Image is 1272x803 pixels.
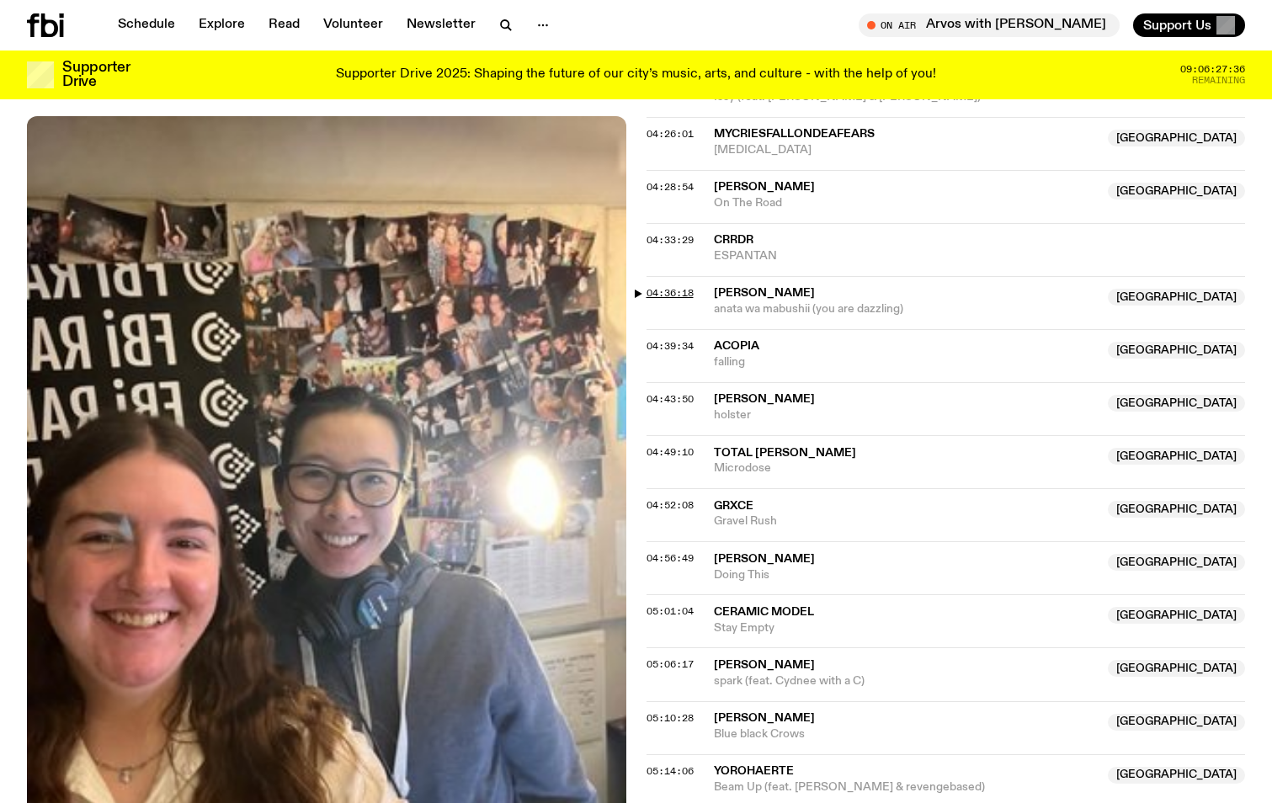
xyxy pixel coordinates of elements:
[647,127,694,141] span: 04:26:01
[647,607,694,616] button: 05:01:04
[1108,554,1245,571] span: [GEOGRAPHIC_DATA]
[647,657,694,671] span: 05:06:17
[1108,130,1245,146] span: [GEOGRAPHIC_DATA]
[1108,607,1245,624] span: [GEOGRAPHIC_DATA]
[714,340,759,352] span: Acopia
[647,233,694,247] span: 04:33:29
[647,395,694,404] button: 04:43:50
[1108,448,1245,465] span: [GEOGRAPHIC_DATA]
[62,61,130,89] h3: Supporter Drive
[714,460,1099,476] span: Microdose
[714,248,1246,264] span: ESPANTAN
[647,286,694,300] span: 04:36:18
[1143,18,1211,33] span: Support Us
[647,445,694,459] span: 04:49:10
[397,13,486,37] a: Newsletter
[714,195,1099,211] span: On The Road
[1192,76,1245,85] span: Remaining
[714,287,815,299] span: [PERSON_NAME]
[336,67,936,82] p: Supporter Drive 2025: Shaping the future of our city’s music, arts, and culture - with the help o...
[714,712,815,724] span: [PERSON_NAME]
[647,342,694,351] button: 04:39:34
[647,711,694,725] span: 05:10:28
[714,567,1099,583] span: Doing This
[647,183,694,192] button: 04:28:54
[714,500,753,512] span: GRXCE
[647,714,694,723] button: 05:10:28
[647,392,694,406] span: 04:43:50
[258,13,310,37] a: Read
[714,393,815,405] span: [PERSON_NAME]
[714,513,1099,529] span: Gravel Rush
[714,407,1099,423] span: holster
[1133,13,1245,37] button: Support Us
[647,236,694,245] button: 04:33:29
[647,339,694,353] span: 04:39:34
[313,13,393,37] a: Volunteer
[714,128,875,140] span: mycriesfallondeafears
[714,765,794,777] span: Yorohaerte
[647,551,694,565] span: 04:56:49
[1108,183,1245,199] span: [GEOGRAPHIC_DATA]
[859,13,1120,37] button: On AirArvos with [PERSON_NAME]
[714,234,753,246] span: CRRDR
[714,673,1099,689] span: spark (feat. Cydnee with a C)
[647,604,694,618] span: 05:01:04
[1108,501,1245,518] span: [GEOGRAPHIC_DATA]
[647,130,694,139] button: 04:26:01
[714,606,814,618] span: Ceramic Model
[714,447,856,459] span: total [PERSON_NAME]
[647,554,694,563] button: 04:56:49
[1108,395,1245,412] span: [GEOGRAPHIC_DATA]
[714,301,1099,317] span: anata wa mabushii (you are dazzling)
[647,180,694,194] span: 04:28:54
[647,767,694,776] button: 05:14:06
[714,659,815,671] span: [PERSON_NAME]
[1180,65,1245,74] span: 09:06:27:36
[714,553,815,565] span: [PERSON_NAME]
[647,660,694,669] button: 05:06:17
[647,448,694,457] button: 04:49:10
[714,620,1099,636] span: Stay Empty
[714,726,1099,742] span: Blue black Crows
[647,764,694,778] span: 05:14:06
[108,13,185,37] a: Schedule
[1108,289,1245,306] span: [GEOGRAPHIC_DATA]
[714,142,1099,158] span: [MEDICAL_DATA]
[1108,714,1245,731] span: [GEOGRAPHIC_DATA]
[1108,767,1245,784] span: [GEOGRAPHIC_DATA]
[714,354,1099,370] span: falling
[647,289,694,298] button: 04:36:18
[714,779,1099,795] span: Beam Up (feat. [PERSON_NAME] & revengebased)
[647,501,694,510] button: 04:52:08
[714,181,815,193] span: [PERSON_NAME]
[1108,342,1245,359] span: [GEOGRAPHIC_DATA]
[647,498,694,512] span: 04:52:08
[189,13,255,37] a: Explore
[1108,660,1245,677] span: [GEOGRAPHIC_DATA]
